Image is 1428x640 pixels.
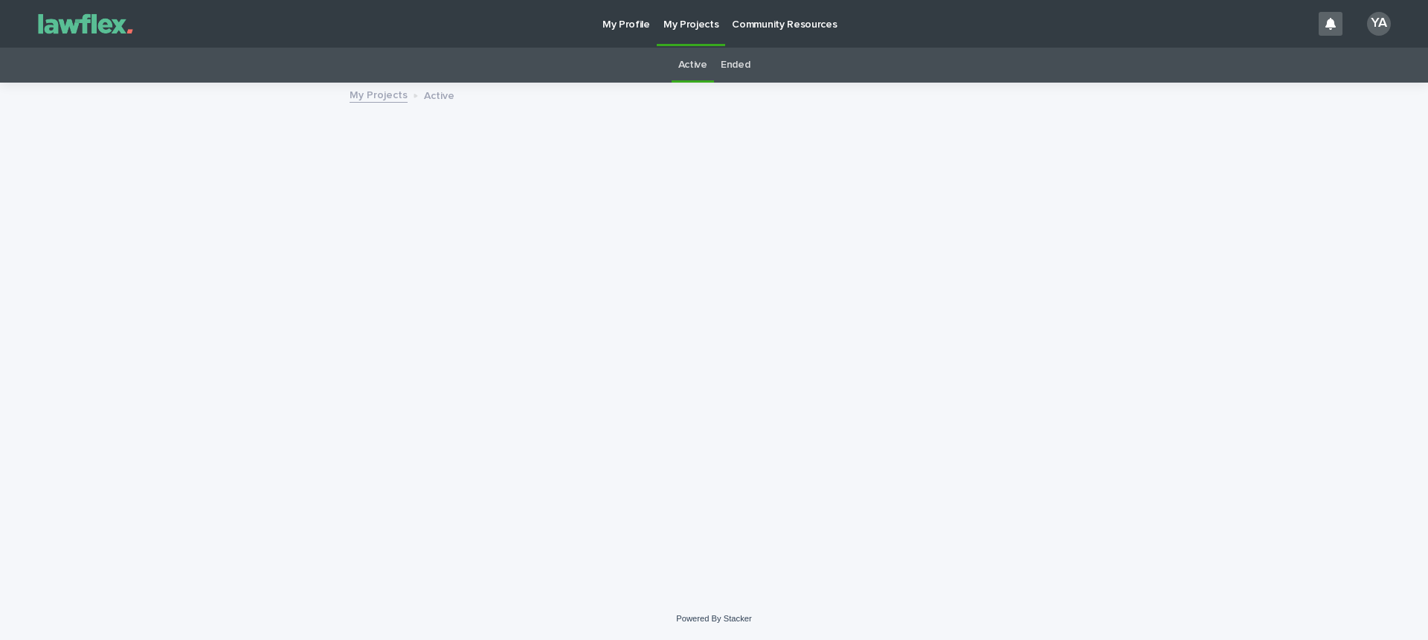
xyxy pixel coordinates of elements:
a: Active [678,48,707,83]
div: YA [1367,12,1391,36]
a: Powered By Stacker [676,614,751,623]
a: My Projects [350,86,408,103]
a: Ended [721,48,750,83]
p: Active [424,86,454,103]
img: Gnvw4qrBSHOAfo8VMhG6 [30,9,141,39]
